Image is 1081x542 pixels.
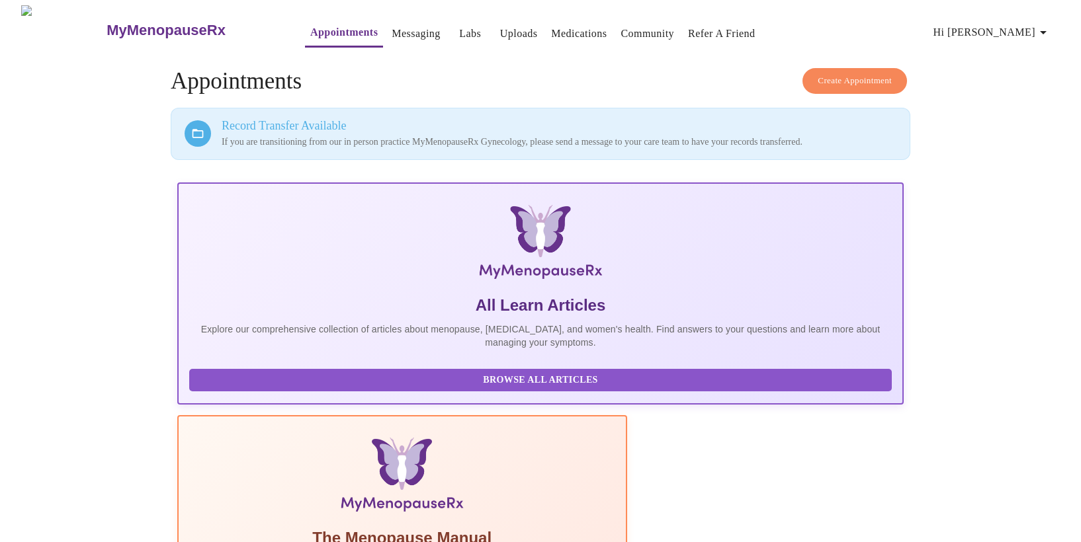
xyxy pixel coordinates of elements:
button: Messaging [386,20,445,47]
span: Browse All Articles [202,372,879,389]
a: Browse All Articles [189,373,895,385]
button: Create Appointment [802,68,907,94]
img: Menopause Manual [257,438,547,517]
button: Community [615,20,679,47]
h3: Record Transfer Available [222,119,896,133]
a: Appointments [310,23,378,42]
span: Hi [PERSON_NAME] [933,23,1051,42]
img: MyMenopauseRx Logo [298,205,783,284]
p: Explore our comprehensive collection of articles about menopause, [MEDICAL_DATA], and women's hea... [189,323,892,349]
button: Medications [546,20,612,47]
button: Hi [PERSON_NAME] [928,19,1057,46]
h5: All Learn Articles [189,295,892,316]
a: Labs [459,24,481,43]
button: Appointments [305,19,383,48]
a: Medications [551,24,607,43]
h3: MyMenopauseRx [107,22,226,39]
a: Messaging [392,24,440,43]
span: Create Appointment [818,73,892,89]
p: If you are transitioning from our in person practice MyMenopauseRx Gynecology, please send a mess... [222,135,896,149]
a: Uploads [500,24,538,43]
img: MyMenopauseRx Logo [21,5,105,55]
button: Browse All Articles [189,369,892,392]
a: MyMenopauseRx [105,7,279,54]
button: Uploads [495,20,543,47]
h4: Appointments [171,68,910,95]
button: Refer a Friend [683,20,761,47]
a: Community [621,24,674,43]
a: Refer a Friend [688,24,756,43]
button: Labs [449,20,492,47]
